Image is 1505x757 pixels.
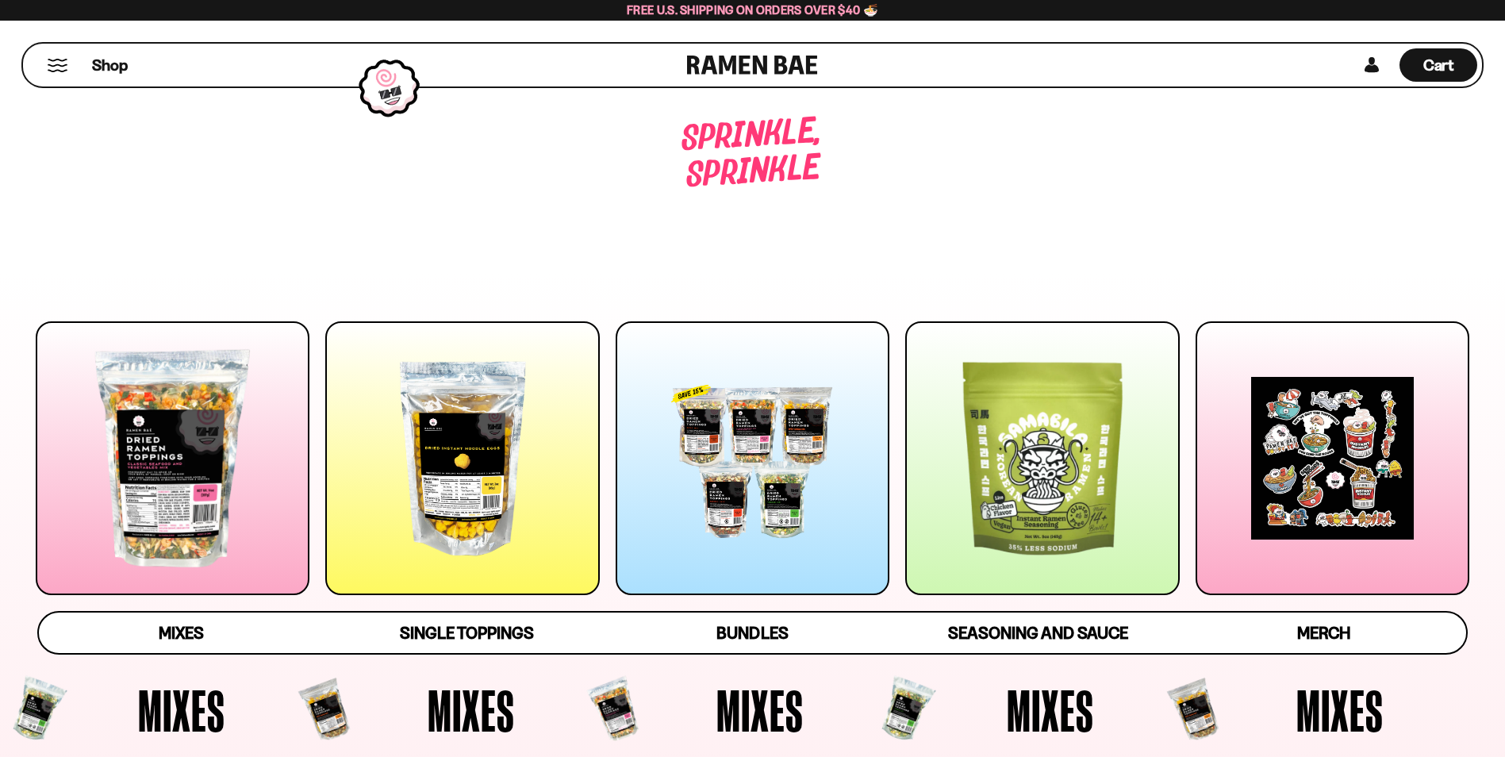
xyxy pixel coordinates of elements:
span: Single Toppings [400,623,534,643]
span: Mixes [159,623,204,643]
span: Mixes [1296,681,1384,740]
span: Free U.S. Shipping on Orders over $40 🍜 [627,2,878,17]
span: Seasoning and Sauce [948,623,1128,643]
button: Mobile Menu Trigger [47,59,68,72]
a: Mixes [39,613,324,653]
span: Mixes [1007,681,1094,740]
div: Cart [1399,44,1477,86]
span: Cart [1423,56,1454,75]
a: Merch [1181,613,1466,653]
span: Shop [92,55,128,76]
a: Bundles [610,613,896,653]
a: Shop [92,48,128,82]
span: Mixes [138,681,225,740]
span: Mixes [716,681,804,740]
a: Seasoning and Sauce [895,613,1181,653]
a: Single Toppings [324,613,610,653]
span: Merch [1297,623,1350,643]
span: Mixes [428,681,515,740]
span: Bundles [716,623,788,643]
